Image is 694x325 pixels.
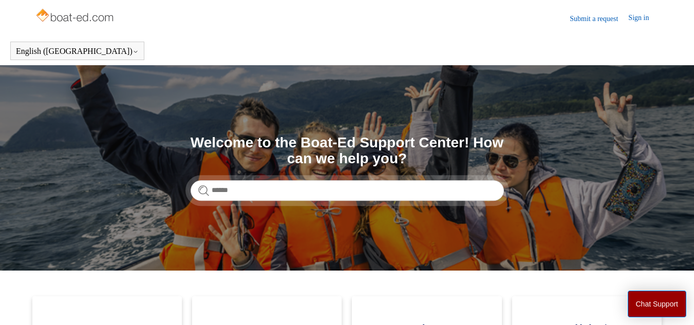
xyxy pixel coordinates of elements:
button: Chat Support [628,291,687,317]
input: Search [191,180,504,201]
button: English ([GEOGRAPHIC_DATA]) [16,47,139,56]
h1: Welcome to the Boat-Ed Support Center! How can we help you? [191,135,504,167]
img: Boat-Ed Help Center home page [35,6,117,27]
a: Submit a request [570,13,628,24]
a: Sign in [628,12,659,25]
